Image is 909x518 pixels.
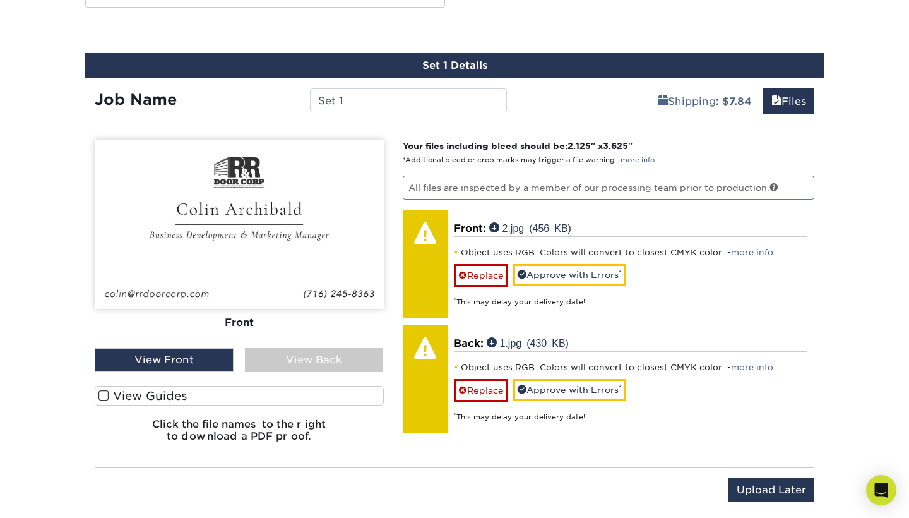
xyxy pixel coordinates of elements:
a: 1.jpg (430 KB) [487,337,569,347]
a: more info [621,156,655,164]
label: View Guides [95,386,384,406]
a: more info [731,248,773,257]
div: This may delay your delivery date! [454,402,808,423]
strong: Your files including bleed should be: " x " [403,141,633,151]
div: Set 1 Details [85,53,824,78]
span: 3.625 [603,141,628,151]
input: Upload Later [728,478,814,502]
p: All files are inspected by a member of our processing team prior to production. [403,176,815,200]
div: View Front [95,348,234,372]
div: This may delay your delivery date! [454,287,808,308]
span: files [771,95,781,107]
span: Front: [454,222,486,234]
a: Files [763,88,814,114]
div: Open Intercom Messenger [866,475,896,505]
a: Approve with Errors* [513,264,626,286]
a: more info [731,363,773,372]
li: Object uses RGB. Colors will convert to closest CMYK color. - [454,247,808,258]
a: Approve with Errors* [513,379,626,401]
span: 2.125 [567,141,591,151]
h6: Click the file names to the right to download a PDF proof. [95,418,384,452]
strong: Job Name [95,90,177,109]
b: : $7.84 [716,95,752,107]
input: Enter a job name [310,88,506,112]
a: Shipping: $7.84 [650,88,760,114]
small: *Additional bleed or crop marks may trigger a file warning – [403,156,655,164]
li: Object uses RGB. Colors will convert to closest CMYK color. - [454,362,808,373]
a: Replace [454,379,508,401]
a: Replace [454,264,508,286]
iframe: Google Customer Reviews [3,479,107,514]
span: Back: [454,337,484,349]
div: View Back [245,348,384,372]
a: 2.jpg (456 KB) [489,222,571,232]
span: shipping [658,95,668,107]
div: Front [95,309,384,337]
